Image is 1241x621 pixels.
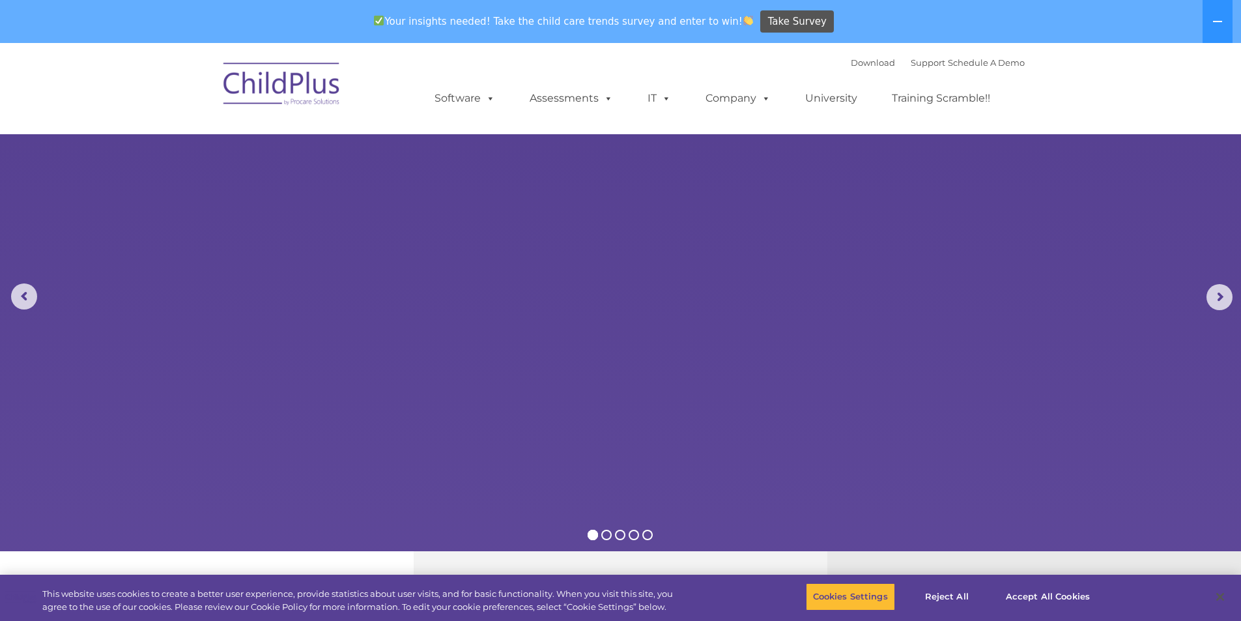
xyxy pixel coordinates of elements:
img: ChildPlus by Procare Solutions [217,53,347,119]
a: Take Survey [760,10,834,33]
button: Reject All [906,583,988,611]
div: This website uses cookies to create a better user experience, provide statistics about user visit... [42,588,683,613]
img: ✅ [374,16,384,25]
button: Close [1206,583,1234,611]
a: Schedule A Demo [948,57,1025,68]
a: University [792,85,870,111]
button: Cookies Settings [806,583,895,611]
a: Company [692,85,784,111]
a: Download [851,57,895,68]
a: Assessments [517,85,626,111]
span: Take Survey [768,10,827,33]
span: Last name [181,86,221,96]
img: 👏 [743,16,753,25]
a: Software [421,85,508,111]
a: Support [911,57,945,68]
a: Training Scramble!! [879,85,1003,111]
button: Accept All Cookies [999,583,1097,611]
span: Your insights needed! Take the child care trends survey and enter to win! [369,8,759,34]
span: Phone number [181,139,236,149]
a: IT [635,85,684,111]
font: | [851,57,1025,68]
